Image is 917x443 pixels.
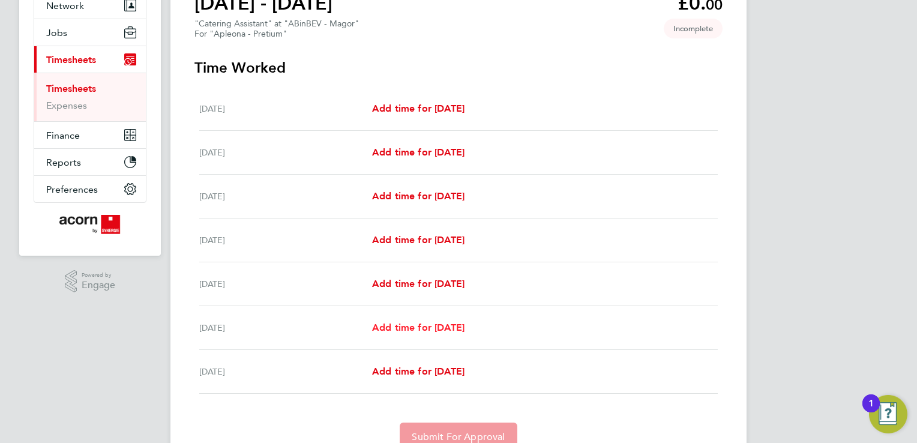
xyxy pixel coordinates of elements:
[199,364,372,379] div: [DATE]
[199,145,372,160] div: [DATE]
[372,103,465,114] span: Add time for [DATE]
[46,184,98,195] span: Preferences
[372,234,465,246] span: Add time for [DATE]
[46,83,96,94] a: Timesheets
[199,189,372,203] div: [DATE]
[372,189,465,203] a: Add time for [DATE]
[372,145,465,160] a: Add time for [DATE]
[372,366,465,377] span: Add time for [DATE]
[65,270,116,293] a: Powered byEngage
[46,130,80,141] span: Finance
[34,176,146,202] button: Preferences
[46,157,81,168] span: Reports
[46,100,87,111] a: Expenses
[34,73,146,121] div: Timesheets
[34,149,146,175] button: Reports
[194,19,359,39] div: "Catering Assistant" at "ABinBEV - Magor"
[372,321,465,335] a: Add time for [DATE]
[372,146,465,158] span: Add time for [DATE]
[199,277,372,291] div: [DATE]
[372,190,465,202] span: Add time for [DATE]
[199,321,372,335] div: [DATE]
[868,403,874,419] div: 1
[199,101,372,116] div: [DATE]
[194,29,359,39] div: For "Apleona - Pretium"
[34,46,146,73] button: Timesheets
[372,364,465,379] a: Add time for [DATE]
[199,233,372,247] div: [DATE]
[372,322,465,333] span: Add time for [DATE]
[46,27,67,38] span: Jobs
[664,19,723,38] span: This timesheet is Incomplete.
[372,233,465,247] a: Add time for [DATE]
[34,215,146,234] a: Go to home page
[869,395,907,433] button: Open Resource Center, 1 new notification
[82,270,115,280] span: Powered by
[372,278,465,289] span: Add time for [DATE]
[82,280,115,291] span: Engage
[372,277,465,291] a: Add time for [DATE]
[46,54,96,65] span: Timesheets
[34,19,146,46] button: Jobs
[59,215,121,234] img: acornpeople-logo-retina.png
[194,58,723,77] h3: Time Worked
[34,122,146,148] button: Finance
[372,101,465,116] a: Add time for [DATE]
